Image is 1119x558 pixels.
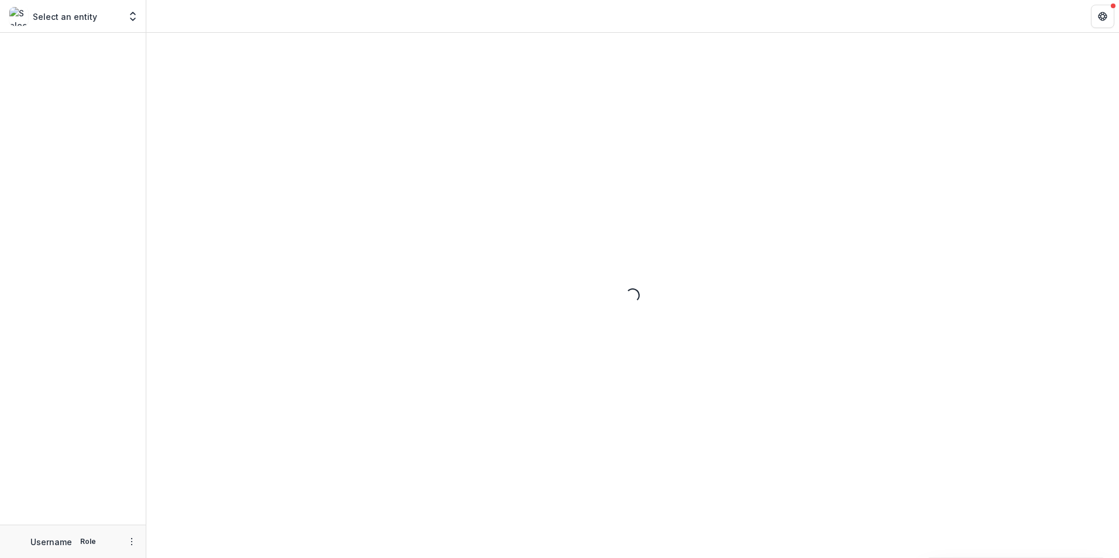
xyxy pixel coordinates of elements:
button: Get Help [1091,5,1114,28]
p: Select an entity [33,11,97,23]
p: Username [30,536,72,548]
button: More [125,535,139,549]
img: Select an entity [9,7,28,26]
button: Open entity switcher [125,5,141,28]
p: Role [77,536,99,547]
